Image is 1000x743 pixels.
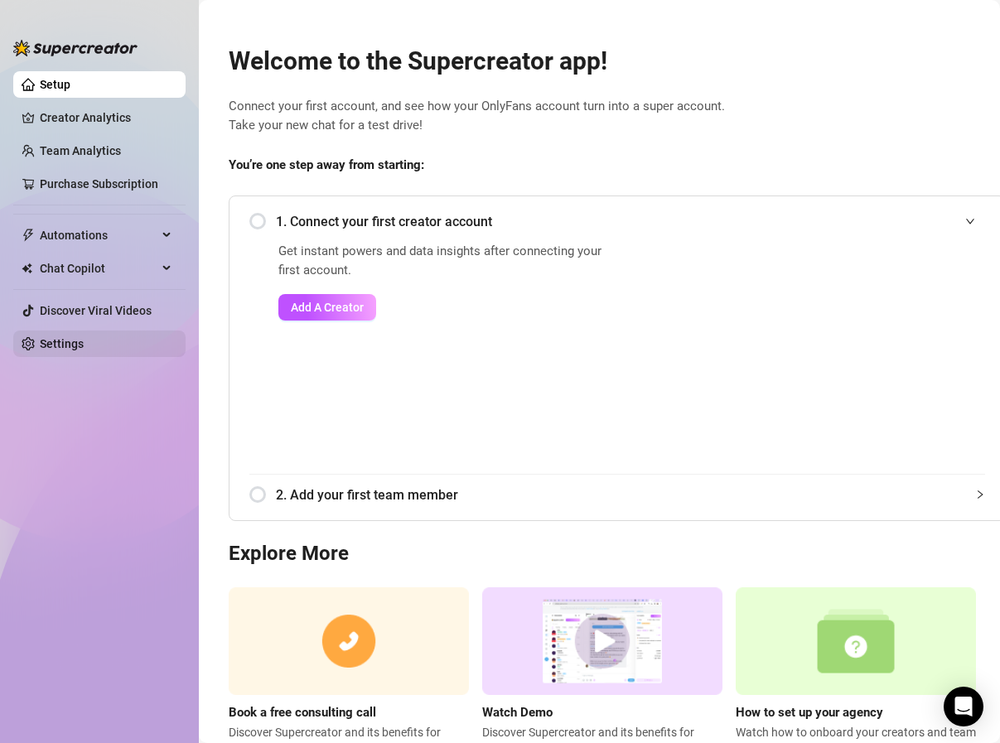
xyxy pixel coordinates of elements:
[965,216,975,226] span: expanded
[278,294,376,321] button: Add A Creator
[276,485,985,505] span: 2. Add your first team member
[654,242,985,454] iframe: Add Creators
[40,104,172,131] a: Creator Analytics
[22,263,32,274] img: Chat Copilot
[40,304,152,317] a: Discover Viral Videos
[229,587,469,696] img: consulting call
[229,157,424,172] strong: You’re one step away from starting:
[736,705,883,720] strong: How to set up your agency
[975,490,985,499] span: collapsed
[482,705,553,720] strong: Watch Demo
[22,229,35,242] span: thunderbolt
[276,211,985,232] span: 1. Connect your first creator account
[229,705,376,720] strong: Book a free consulting call
[40,337,84,350] a: Settings
[249,475,985,515] div: 2. Add your first team member
[291,301,364,314] span: Add A Creator
[40,255,157,282] span: Chat Copilot
[278,242,612,281] span: Get instant powers and data insights after connecting your first account.
[13,40,138,56] img: logo-BBDzfeDw.svg
[40,78,70,91] a: Setup
[249,201,985,242] div: 1. Connect your first creator account
[736,587,976,696] img: setup agency guide
[40,171,172,197] a: Purchase Subscription
[40,222,157,248] span: Automations
[278,294,612,321] a: Add A Creator
[40,144,121,157] a: Team Analytics
[944,687,983,726] div: Open Intercom Messenger
[482,587,722,696] img: supercreator demo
